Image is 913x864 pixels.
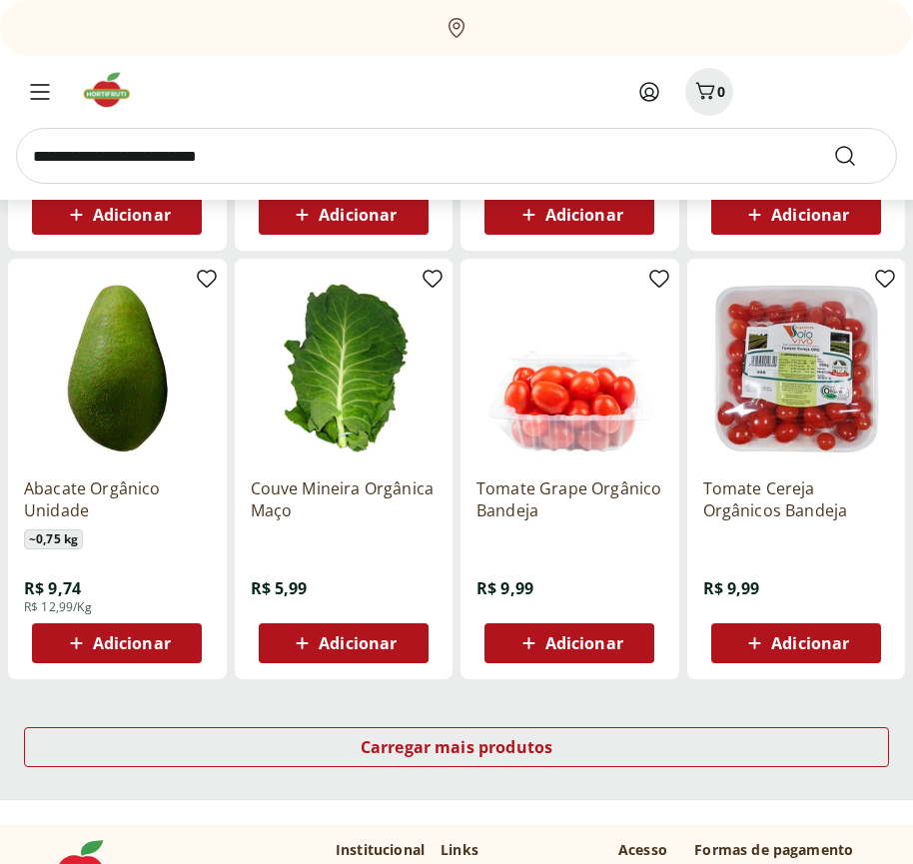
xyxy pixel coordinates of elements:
[361,739,553,755] span: Carregar mais produtos
[703,477,890,521] a: Tomate Cereja Orgânicos Bandeja
[336,840,425,860] p: Institucional
[476,477,663,521] a: Tomate Grape Orgânico Bandeja
[24,275,211,461] img: Abacate Orgânico Unidade
[24,529,83,549] span: ~ 0,75 kg
[24,577,81,599] span: R$ 9,74
[833,144,881,168] button: Submit Search
[484,623,654,663] button: Adicionar
[319,635,397,651] span: Adicionar
[32,195,202,235] button: Adicionar
[703,577,760,599] span: R$ 9,99
[24,477,211,521] a: Abacate Orgânico Unidade
[717,82,725,101] span: 0
[80,70,147,110] img: Hortifruti
[771,207,849,223] span: Adicionar
[711,195,881,235] button: Adicionar
[618,840,667,860] p: Acesso
[319,207,397,223] span: Adicionar
[16,68,64,116] button: Menu
[685,68,733,116] button: Carrinho
[771,635,849,651] span: Adicionar
[32,623,202,663] button: Adicionar
[24,599,92,615] span: R$ 12,99/Kg
[476,577,533,599] span: R$ 9,99
[476,275,663,461] img: Tomate Grape Orgânico Bandeja
[251,275,438,461] img: Couve Mineira Orgânica Maço
[93,635,171,651] span: Adicionar
[251,477,438,521] a: Couve Mineira Orgânica Maço
[545,207,623,223] span: Adicionar
[16,128,897,184] input: search
[694,840,873,860] p: Formas de pagamento
[259,195,429,235] button: Adicionar
[703,275,890,461] img: Tomate Cereja Orgânicos Bandeja
[484,195,654,235] button: Adicionar
[259,623,429,663] button: Adicionar
[24,727,889,775] a: Carregar mais produtos
[93,207,171,223] span: Adicionar
[545,635,623,651] span: Adicionar
[251,577,308,599] span: R$ 5,99
[711,623,881,663] button: Adicionar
